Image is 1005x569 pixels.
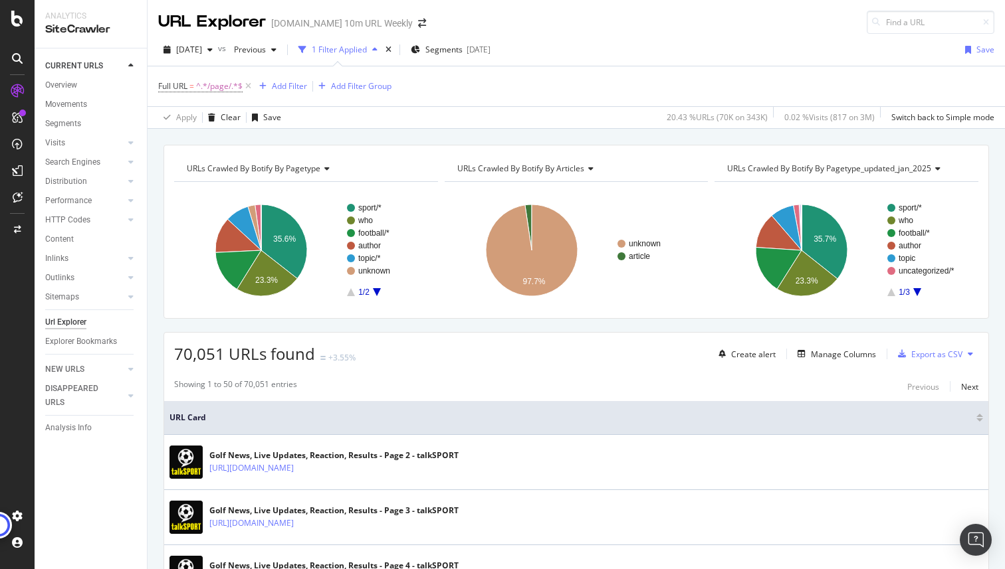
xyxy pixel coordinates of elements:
div: Search Engines [45,155,100,169]
div: A chart. [445,193,709,308]
div: Sitemaps [45,290,79,304]
span: URL Card [169,412,973,424]
button: Create alert [713,343,776,365]
a: Content [45,232,138,246]
span: URLs Crawled By Botify By pagetype [187,163,320,174]
div: Showing 1 to 50 of 70,051 entries [174,378,297,394]
img: Equal [320,356,326,360]
span: URLs Crawled By Botify By pagetype_updated_jan_2025 [727,163,931,174]
text: football/* [899,228,930,238]
a: Explorer Bookmarks [45,335,138,349]
input: Find a URL [867,11,994,34]
h4: URLs Crawled By Botify By articles [455,158,697,179]
div: URL Explorer [158,11,266,33]
div: Golf News, Live Updates, Reaction, Results - Page 3 - talkSPORT [209,505,459,517]
span: URLs Crawled By Botify By articles [457,163,584,174]
text: article [629,252,650,261]
div: CURRENT URLS [45,59,103,73]
div: Distribution [45,175,87,189]
svg: A chart. [715,193,978,308]
button: Next [961,378,978,394]
a: Sitemaps [45,290,124,304]
button: Add Filter [254,78,307,94]
div: Golf News, Live Updates, Reaction, Results - Page 2 - talkSPORT [209,449,459,461]
a: Analysis Info [45,421,138,435]
text: unknown [358,266,390,276]
span: Segments [425,44,463,55]
text: sport/* [899,203,922,212]
button: Clear [203,107,241,128]
button: Segments[DATE] [405,39,496,60]
a: Visits [45,136,124,150]
div: 20.43 % URLs ( 70K on 343K ) [667,112,768,123]
div: Export as CSV [911,349,962,360]
div: Outlinks [45,271,74,285]
text: author [358,241,381,250]
span: ^.*/page/.*$ [196,77,243,96]
div: arrow-right-arrow-left [418,19,426,28]
div: Overview [45,78,77,92]
text: who [358,216,373,225]
div: Segments [45,117,81,131]
div: Save [976,44,994,55]
h4: URLs Crawled By Botify By pagetype_updated_jan_2025 [725,158,966,179]
text: topic/* [358,254,381,263]
button: Add Filter Group [313,78,391,94]
span: 70,051 URLs found [174,343,315,365]
button: Apply [158,107,197,128]
a: [URL][DOMAIN_NAME] [209,461,294,475]
div: Open Intercom Messenger [960,524,992,556]
span: 2025 Sep. 28th [176,44,202,55]
span: = [189,80,194,92]
div: Analytics [45,11,136,22]
a: [URL][DOMAIN_NAME] [209,517,294,530]
img: main image [169,446,203,479]
a: Inlinks [45,252,124,266]
text: 23.3% [796,276,818,285]
text: author [899,241,921,250]
a: Overview [45,78,138,92]
div: Switch back to Simple mode [891,112,994,123]
a: Distribution [45,175,124,189]
div: Manage Columns [811,349,876,360]
button: 1 Filter Applied [293,39,383,60]
text: 1/3 [899,287,910,297]
button: Previous [229,39,282,60]
div: +3.55% [328,352,356,363]
button: Manage Columns [792,346,876,362]
div: SiteCrawler [45,22,136,37]
div: Analysis Info [45,421,92,435]
text: 35.7% [814,234,836,244]
text: 35.6% [273,234,296,244]
div: Apply [176,112,197,123]
a: Segments [45,117,138,131]
div: Performance [45,194,92,208]
a: Performance [45,194,124,208]
text: unknown [629,239,661,248]
text: 23.3% [255,276,278,285]
text: who [898,216,913,225]
div: Movements [45,98,87,112]
div: Content [45,232,74,246]
div: times [383,43,394,56]
a: Search Engines [45,155,124,169]
div: Create alert [731,349,776,360]
a: HTTP Codes [45,213,124,227]
button: Switch back to Simple mode [886,107,994,128]
a: Outlinks [45,271,124,285]
div: NEW URLS [45,363,84,376]
div: [DOMAIN_NAME] 10m URL Weekly [271,17,413,30]
button: Previous [907,378,939,394]
svg: A chart. [174,193,438,308]
div: Next [961,381,978,392]
button: Export as CSV [893,343,962,365]
text: uncategorized/* [899,266,954,276]
text: 1/2 [358,287,370,297]
button: Save [960,39,994,60]
text: topic [899,254,915,263]
span: vs [218,42,229,54]
div: Add Filter Group [331,80,391,92]
div: [DATE] [467,44,491,55]
div: Previous [907,381,939,392]
text: football/* [358,228,390,238]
